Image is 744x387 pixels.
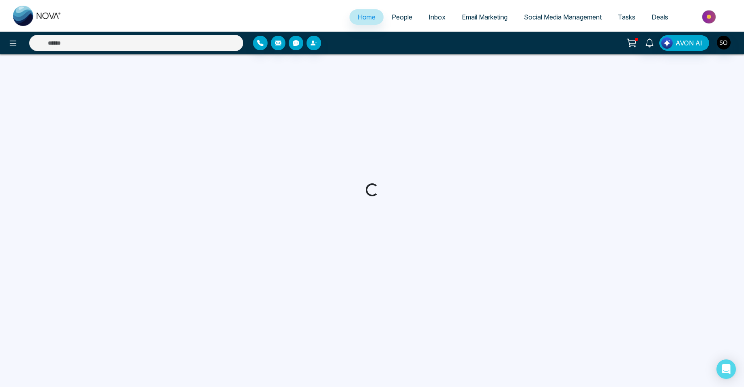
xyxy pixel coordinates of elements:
a: Social Media Management [516,9,610,25]
span: AVON AI [675,38,702,48]
a: People [384,9,420,25]
a: Tasks [610,9,643,25]
a: Inbox [420,9,454,25]
img: Nova CRM Logo [13,6,62,26]
img: User Avatar [717,36,731,49]
a: Deals [643,9,676,25]
button: AVON AI [659,35,709,51]
span: Tasks [618,13,635,21]
span: Deals [652,13,668,21]
a: Email Marketing [454,9,516,25]
a: Home [349,9,384,25]
span: Home [358,13,375,21]
div: Open Intercom Messenger [716,359,736,379]
img: Market-place.gif [680,8,739,26]
span: Inbox [429,13,446,21]
span: People [392,13,412,21]
span: Social Media Management [524,13,602,21]
img: Lead Flow [661,37,673,49]
span: Email Marketing [462,13,508,21]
